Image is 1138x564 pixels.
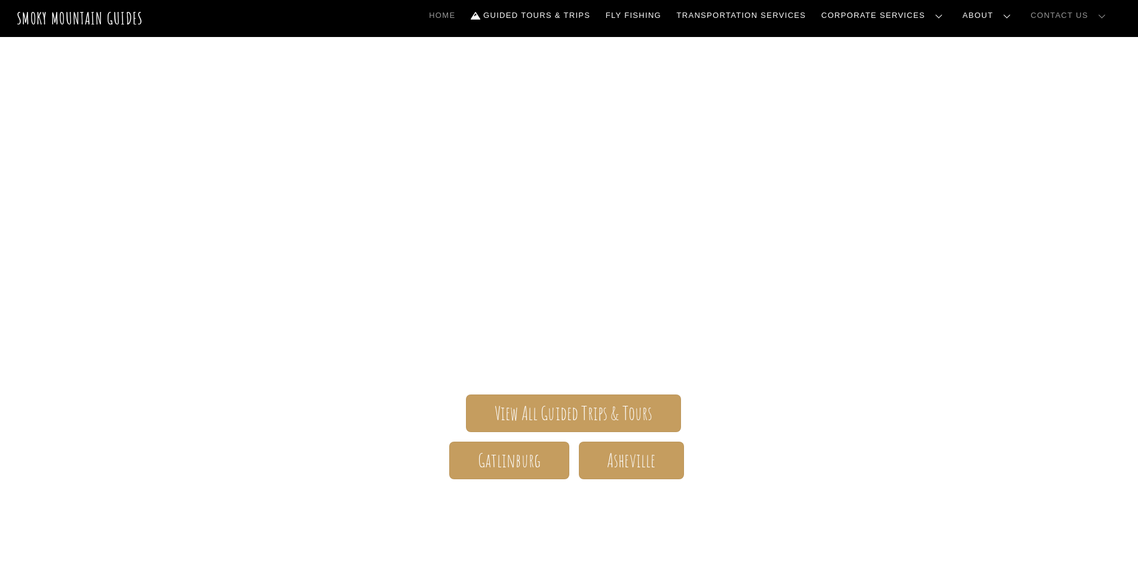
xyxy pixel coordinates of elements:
[466,395,680,432] a: View All Guided Trips & Tours
[958,3,1020,28] a: About
[607,454,655,467] span: Asheville
[17,8,143,28] a: Smoky Mountain Guides
[466,3,595,28] a: Guided Tours & Trips
[449,442,569,479] a: Gatlinburg
[817,3,952,28] a: Corporate Services
[1026,3,1115,28] a: Contact Us
[672,3,811,28] a: Transportation Services
[424,3,460,28] a: Home
[223,207,916,267] span: Smoky Mountain Guides
[579,442,684,479] a: Asheville
[478,454,541,467] span: Gatlinburg
[223,267,916,359] span: The ONLY one-stop, full Service Guide Company for the Gatlinburg and [GEOGRAPHIC_DATA] side of th...
[223,498,916,527] h1: Your adventure starts here.
[495,407,653,420] span: View All Guided Trips & Tours
[601,3,666,28] a: Fly Fishing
